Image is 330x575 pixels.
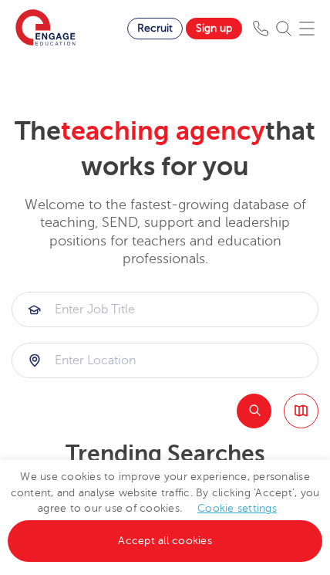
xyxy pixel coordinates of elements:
[12,293,318,326] input: Submit
[197,502,277,514] a: Cookie settings
[12,113,318,184] h2: The that works for you
[299,21,315,36] img: Mobile Menu
[276,21,291,36] img: Search
[12,343,318,378] div: Submit
[12,196,318,269] p: Welcome to the fastest-growing database of teaching, SEND, support and leadership positions for t...
[61,116,265,146] span: teaching agency
[8,471,322,546] span: We use cookies to improve your experience, personalise content, and analyse website traffic. By c...
[253,21,268,36] img: Phone
[127,18,183,39] a: Recruit
[12,292,318,327] div: Submit
[12,440,318,468] p: Trending searches
[237,394,271,428] button: Search
[8,520,322,562] a: Accept all cookies
[12,343,318,377] input: Submit
[137,22,173,34] span: Recruit
[186,18,242,39] a: Sign up
[15,9,76,48] img: Engage Education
